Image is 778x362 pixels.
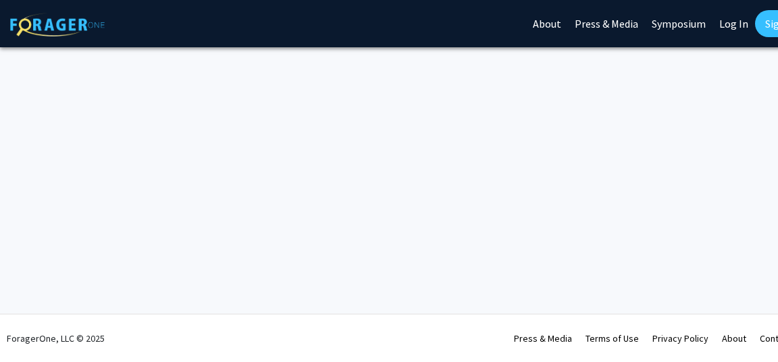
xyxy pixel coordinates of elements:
[586,332,639,344] a: Terms of Use
[514,332,572,344] a: Press & Media
[10,13,105,36] img: ForagerOne Logo
[652,332,708,344] a: Privacy Policy
[722,332,746,344] a: About
[7,315,105,362] div: ForagerOne, LLC © 2025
